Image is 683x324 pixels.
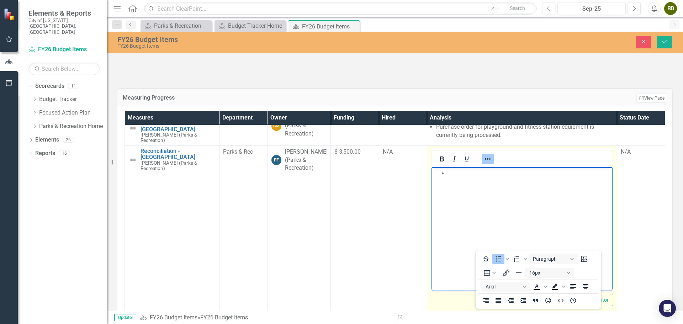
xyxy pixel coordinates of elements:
[117,36,429,43] div: FY26 Budget Items
[499,4,535,14] button: Search
[128,124,137,133] img: Not Defined
[492,254,510,264] div: Bullet list
[144,2,537,15] input: Search ClearPoint...
[517,296,529,306] button: Increase indent
[480,268,500,278] button: Table
[557,2,626,15] button: Sep-25
[530,296,542,306] button: Blockquote
[578,254,590,264] button: Insert image
[567,296,579,306] button: Help
[505,296,517,306] button: Decrease indent
[529,270,564,276] span: 16px
[285,113,328,138] div: [PERSON_NAME] (Parks & Recreation)
[482,154,494,164] button: Reveal or hide additional toolbar items
[448,154,460,164] button: Italic
[117,43,429,49] div: FY26 Budget Items
[35,136,59,144] a: Elements
[555,296,567,306] button: HTML Editor
[621,148,661,156] div: N/A
[436,123,613,139] li: Purchase order for playground and fitness station equipment is currently being processed.
[154,21,210,30] div: Parks & Recreation
[436,154,448,164] button: Bold
[28,46,100,54] a: FY26 Budget Items
[228,21,284,30] div: Budget Tracker Home
[141,160,216,171] small: [PERSON_NAME] (Parks & Recreation)
[3,8,16,21] img: ClearPoint Strategy
[531,282,549,292] div: Text color Black
[68,83,79,89] div: 11
[28,17,100,35] small: City of [US_STATE][GEOGRAPHIC_DATA], [GEOGRAPHIC_DATA]
[664,2,677,15] button: BD
[28,63,100,75] input: Search Below...
[567,282,579,292] button: Align left
[636,94,667,103] a: View Page
[302,22,358,31] div: FY26 Budget Items
[141,148,216,160] a: Reconciliation - [GEOGRAPHIC_DATA]
[383,148,393,155] span: N/A
[492,296,504,306] button: Justify
[59,150,70,156] div: 16
[285,148,328,172] div: [PERSON_NAME] (Parks & Recreation)
[431,167,613,291] iframe: Rich Text Area
[659,300,676,317] div: Open Intercom Messenger
[579,282,592,292] button: Align center
[216,21,284,30] a: Budget Tracker Home
[480,254,492,264] button: Strikethrough
[271,155,281,165] div: FF
[28,9,100,17] span: Elements & Reports
[461,154,473,164] button: Underline
[39,109,107,117] a: Focused Action Plan
[525,268,574,278] button: Font size 16px
[513,268,525,278] button: Horizontal line
[39,122,107,131] a: Parks & Recreation Home
[114,314,136,321] span: Updater
[560,5,623,13] div: Sep-25
[486,284,520,290] span: Arial
[480,296,492,306] button: Align right
[35,82,64,90] a: Scorecards
[123,95,457,101] h3: Measuring Progress
[142,21,210,30] a: Parks & Recreation
[223,148,253,155] span: Parks & Rec
[510,254,528,264] div: Numbered list
[334,148,361,155] span: $ 3,500.00
[150,314,197,321] a: FY26 Budget Items
[63,137,74,143] div: 26
[500,268,512,278] button: Insert/edit link
[140,314,390,322] div: »
[481,282,530,292] button: Font Arial
[128,155,137,164] img: Not Defined
[542,296,554,306] button: Emojis
[533,256,568,262] span: Paragraph
[510,5,525,11] span: Search
[200,314,248,321] div: FY26 Budget Items
[271,121,281,131] div: CM
[549,282,567,292] div: Background color Black
[35,149,55,158] a: Reports
[141,132,216,143] small: [PERSON_NAME] (Parks & Recreation)
[39,95,107,103] a: Budget Tracker
[529,254,578,264] button: Block Paragraph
